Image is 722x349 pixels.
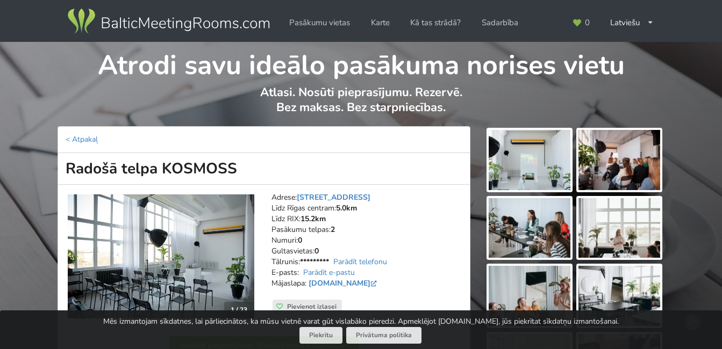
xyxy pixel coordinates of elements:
p: Atlasi. Nosūti pieprasījumu. Rezervē. Bez maksas. Bez starpniecības. [58,85,664,126]
a: < Atpakaļ [66,134,98,144]
img: Radošā telpa KOSMOSS | Rīga | Pasākumu vieta - galerijas bilde [578,266,660,326]
strong: 5.0km [336,203,357,213]
img: Radošā telpa KOSMOSS | Rīga | Pasākumu vieta - galerijas bilde [578,130,660,190]
button: Piekrītu [299,327,342,344]
div: Latviešu [603,12,661,33]
strong: 0 [298,235,302,245]
a: Pasākumu vietas [282,12,358,33]
h1: Radošā telpa KOSMOSS [58,153,470,185]
a: Neierastas vietas | Rīga | Radošā telpa KOSMOSS 1 / 23 [68,194,254,319]
a: Privātuma politika [346,327,421,344]
img: Radošā telpa KOSMOSS | Rīga | Pasākumu vieta - galerijas bilde [578,198,660,258]
img: Neierastas vietas | Rīga | Radošā telpa KOSMOSS [68,194,254,319]
span: Pievienot izlasei [287,302,337,311]
a: Karte [363,12,397,33]
img: Baltic Meeting Rooms [66,6,271,37]
span: 0 [585,19,590,27]
img: Radošā telpa KOSMOSS | Rīga | Pasākumu vieta - galerijas bilde [489,130,570,190]
strong: 0 [314,246,319,256]
a: Parādīt e-pastu [303,267,355,278]
address: Adrese: Līdz Rīgas centram: Līdz RIX: Pasākumu telpas: Numuri: Gultasvietas: Tālrunis: E-pasts: M... [271,192,462,300]
a: Parādīt telefonu [333,257,387,267]
strong: 15.2km [301,214,326,224]
a: [DOMAIN_NAME] [309,278,379,288]
a: [STREET_ADDRESS] [297,192,370,202]
div: 1 / 23 [224,302,254,318]
img: Radošā telpa KOSMOSS | Rīga | Pasākumu vieta - galerijas bilde [489,198,570,258]
a: Kā tas strādā? [403,12,468,33]
a: Sadarbība [474,12,526,33]
h1: Atrodi savu ideālo pasākuma norises vietu [58,42,664,83]
img: Radošā telpa KOSMOSS | Rīga | Pasākumu vieta - galerijas bilde [489,266,570,326]
strong: 2 [331,224,335,235]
